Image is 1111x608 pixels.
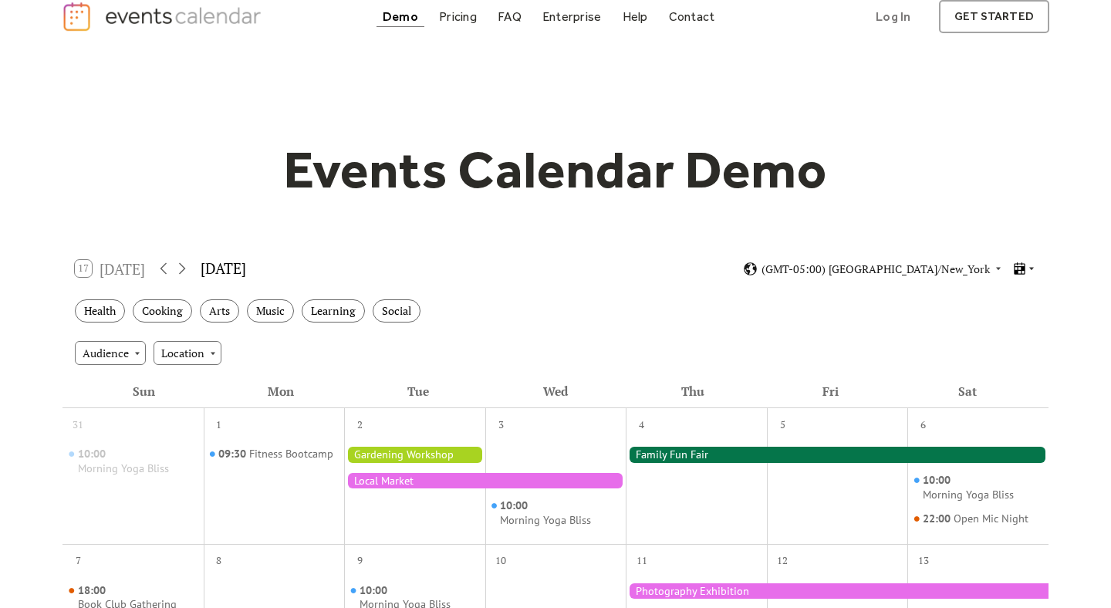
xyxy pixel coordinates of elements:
[542,12,601,21] div: Enterprise
[616,6,654,27] a: Help
[536,6,607,27] a: Enterprise
[259,138,852,201] h1: Events Calendar Demo
[439,12,477,21] div: Pricing
[433,6,483,27] a: Pricing
[62,1,265,32] a: home
[663,6,721,27] a: Contact
[498,12,522,21] div: FAQ
[491,6,528,27] a: FAQ
[377,6,424,27] a: Demo
[669,12,715,21] div: Contact
[383,12,418,21] div: Demo
[623,12,648,21] div: Help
